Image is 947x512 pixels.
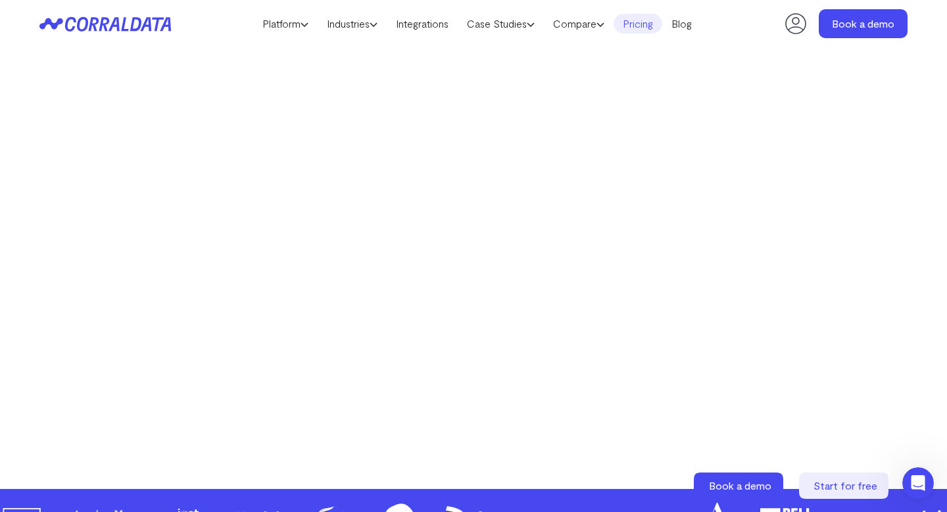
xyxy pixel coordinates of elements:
a: Integrations [387,14,458,34]
span: Start for free [813,479,877,492]
a: Industries [318,14,387,34]
a: Compare [544,14,614,34]
a: Pricing [614,14,662,34]
a: Platform [253,14,318,34]
a: Book a demo [819,9,908,38]
a: Start for free [799,473,891,499]
a: Case Studies [458,14,544,34]
a: Book a demo [694,473,786,499]
span: Book a demo [709,479,771,492]
a: Blog [662,14,701,34]
iframe: Intercom live chat [902,467,934,499]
